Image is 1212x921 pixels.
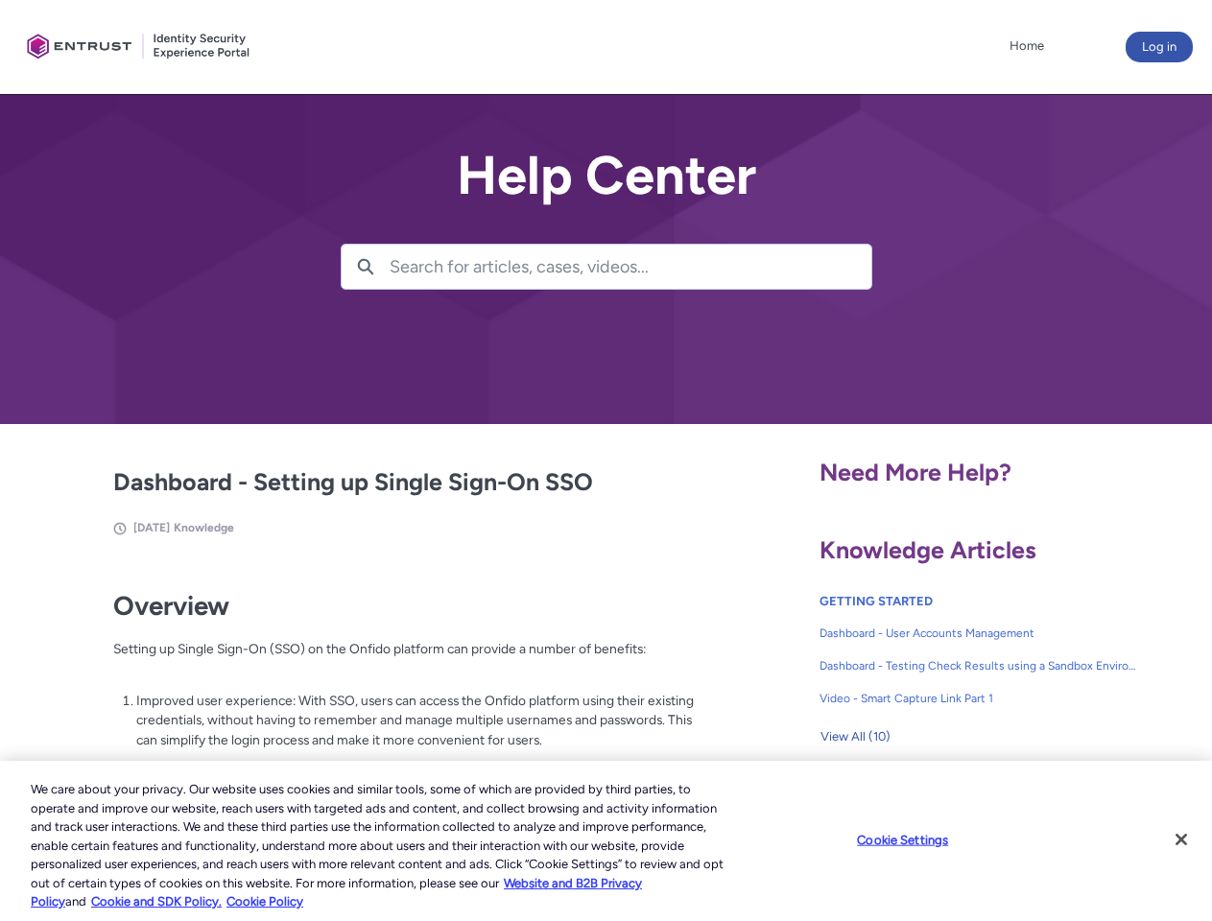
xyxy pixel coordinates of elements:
[820,617,1138,649] a: Dashboard - User Accounts Management
[341,146,872,205] h2: Help Center
[820,535,1036,564] span: Knowledge Articles
[1126,32,1193,62] button: Log in
[820,722,891,751] span: View All (10)
[820,458,1011,486] span: Need More Help?
[843,820,962,859] button: Cookie Settings
[136,691,695,750] p: Improved user experience: With SSO, users can access the Onfido platform using their existing cre...
[1005,32,1049,60] a: Home
[174,519,234,536] li: Knowledge
[820,625,1138,642] span: Dashboard - User Accounts Management
[133,521,170,534] span: [DATE]
[820,682,1138,715] a: Video - Smart Capture Link Part 1
[1160,818,1202,861] button: Close
[91,894,222,909] a: Cookie and SDK Policy.
[226,894,303,909] a: Cookie Policy
[342,245,390,289] button: Search
[820,594,933,608] a: GETTING STARTED
[820,721,891,752] button: View All (10)
[820,690,1138,707] span: Video - Smart Capture Link Part 1
[113,639,695,678] p: Setting up Single Sign-On (SSO) on the Onfido platform can provide a number of benefits:
[31,780,727,911] div: We care about your privacy. Our website uses cookies and similar tools, some of which are provide...
[390,245,871,289] input: Search for articles, cases, videos...
[113,590,229,622] strong: Overview
[820,657,1138,674] span: Dashboard - Testing Check Results using a Sandbox Environment
[113,464,695,501] h2: Dashboard - Setting up Single Sign-On SSO
[820,649,1138,682] a: Dashboard - Testing Check Results using a Sandbox Environment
